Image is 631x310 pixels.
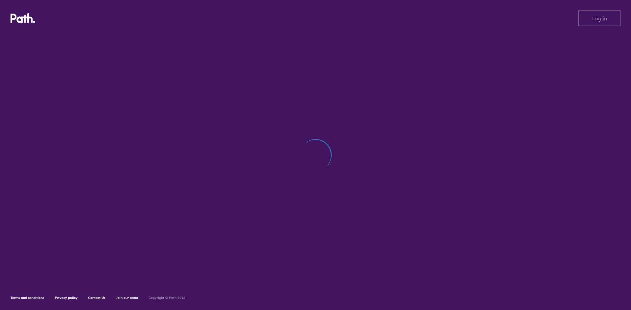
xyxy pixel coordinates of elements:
[578,10,620,26] button: Log in
[592,15,607,21] span: Log in
[149,296,185,300] h6: Copyright © Path 2018
[88,296,105,300] a: Contact Us
[11,296,44,300] a: Terms and conditions
[116,296,138,300] a: Join our team
[55,296,78,300] a: Privacy policy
